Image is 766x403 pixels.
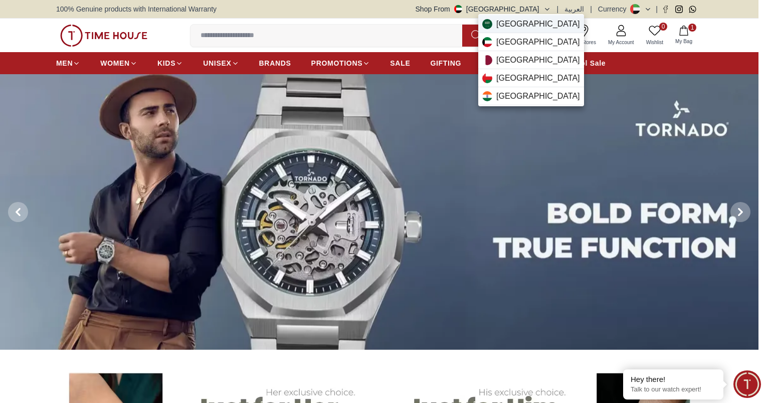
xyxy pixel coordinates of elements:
[482,19,492,29] img: Saudi Arabia
[631,385,716,394] p: Talk to our watch expert!
[496,18,580,30] span: [GEOGRAPHIC_DATA]
[496,54,580,66] span: [GEOGRAPHIC_DATA]
[631,374,716,384] div: Hey there!
[482,91,492,101] img: India
[482,73,492,83] img: Oman
[496,72,580,84] span: [GEOGRAPHIC_DATA]
[496,36,580,48] span: [GEOGRAPHIC_DATA]
[482,37,492,47] img: Kuwait
[482,55,492,65] img: Qatar
[496,90,580,102] span: [GEOGRAPHIC_DATA]
[733,370,761,398] div: Chat Widget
